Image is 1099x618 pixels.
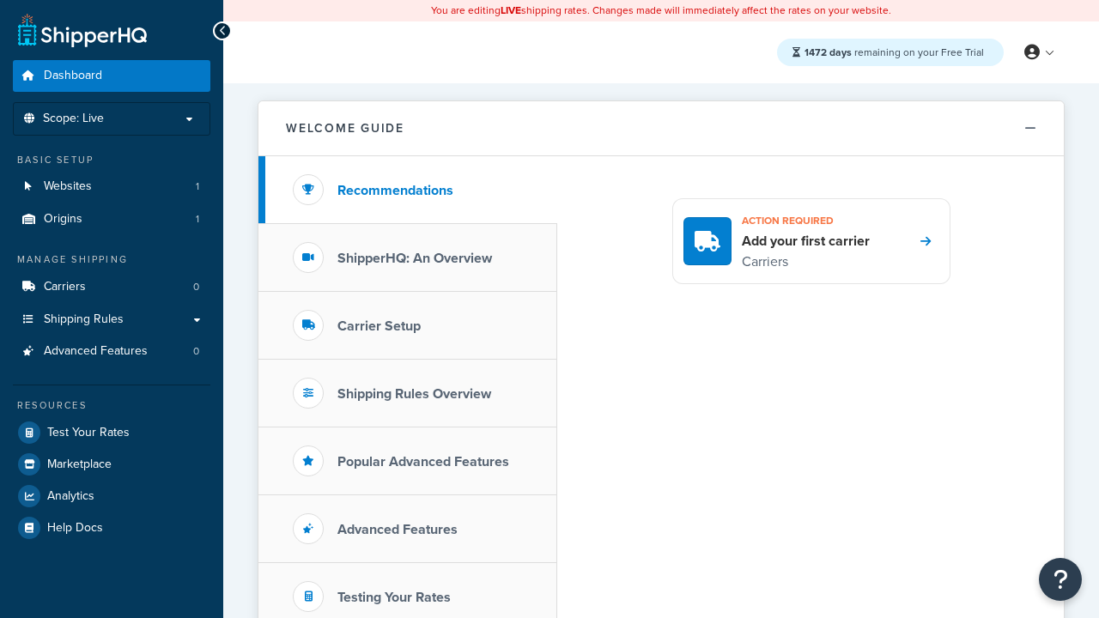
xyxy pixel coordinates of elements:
[196,212,199,227] span: 1
[47,521,103,536] span: Help Docs
[742,251,870,273] p: Carriers
[337,590,451,605] h3: Testing Your Rates
[742,209,870,232] h3: Action required
[44,312,124,327] span: Shipping Rules
[742,232,870,251] h4: Add your first carrier
[44,69,102,83] span: Dashboard
[13,171,210,203] li: Websites
[43,112,104,126] span: Scope: Live
[44,344,148,359] span: Advanced Features
[258,101,1064,156] button: Welcome Guide
[47,489,94,504] span: Analytics
[337,386,491,402] h3: Shipping Rules Overview
[13,252,210,267] div: Manage Shipping
[13,449,210,480] a: Marketplace
[337,522,458,537] h3: Advanced Features
[44,179,92,194] span: Websites
[196,179,199,194] span: 1
[13,512,210,543] a: Help Docs
[13,153,210,167] div: Basic Setup
[13,203,210,235] li: Origins
[44,280,86,294] span: Carriers
[44,212,82,227] span: Origins
[13,336,210,367] li: Advanced Features
[805,45,852,60] strong: 1472 days
[13,398,210,413] div: Resources
[47,426,130,440] span: Test Your Rates
[337,318,421,334] h3: Carrier Setup
[501,3,521,18] b: LIVE
[13,336,210,367] a: Advanced Features0
[13,271,210,303] a: Carriers0
[13,304,210,336] a: Shipping Rules
[193,344,199,359] span: 0
[13,417,210,448] a: Test Your Rates
[13,203,210,235] a: Origins1
[337,251,492,266] h3: ShipperHQ: An Overview
[286,122,404,135] h2: Welcome Guide
[47,457,112,472] span: Marketplace
[13,60,210,92] a: Dashboard
[13,171,210,203] a: Websites1
[805,45,984,60] span: remaining on your Free Trial
[1039,558,1082,601] button: Open Resource Center
[193,280,199,294] span: 0
[13,271,210,303] li: Carriers
[337,183,453,198] h3: Recommendations
[337,454,509,470] h3: Popular Advanced Features
[13,481,210,512] a: Analytics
